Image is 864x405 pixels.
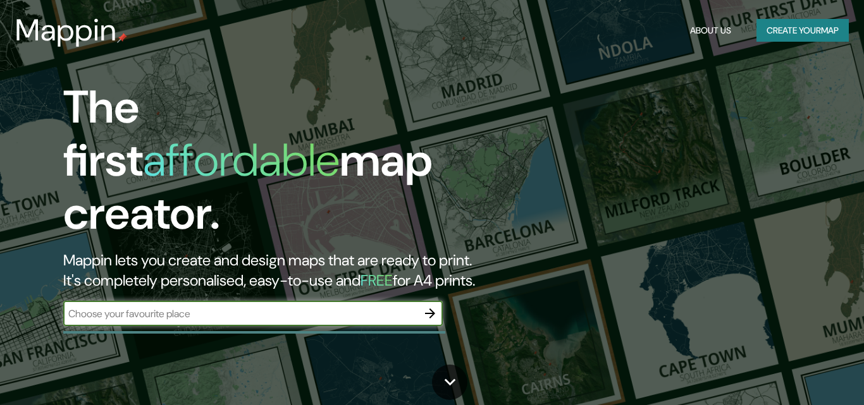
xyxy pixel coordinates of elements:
input: Choose your favourite place [63,306,417,321]
img: mappin-pin [117,33,127,43]
h2: Mappin lets you create and design maps that are ready to print. It's completely personalised, eas... [63,250,495,291]
button: Create yourmap [756,19,849,42]
h5: FREE [361,270,393,290]
h1: affordable [143,131,340,190]
h3: Mappin [15,13,117,48]
button: About Us [685,19,736,42]
h1: The first map creator. [63,81,495,250]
